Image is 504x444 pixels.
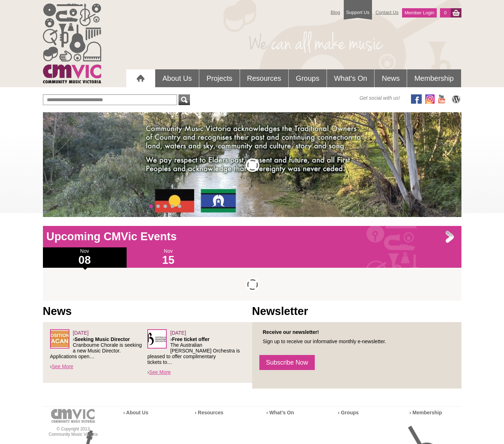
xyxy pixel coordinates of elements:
img: CMVic Blog [451,94,461,104]
img: icon-instagram.png [425,94,435,104]
h1: 08 [43,255,127,266]
div: Nov [43,247,127,268]
h1: 15 [127,255,210,266]
a: See More [149,369,171,375]
a: Member Login [402,8,437,18]
div: › [50,329,148,370]
img: cmvic_logo.png [43,4,101,83]
div: › [147,329,245,376]
a: News [375,69,407,87]
img: POSITION_vacant.jpg [50,329,69,349]
div: Nov [127,247,210,268]
a: Blog [327,6,344,19]
a: Groups [289,69,327,87]
p: Sign up to receive our informative monthly e-newsletter. [259,339,454,344]
h1: News [43,304,252,319]
h1: Upcoming CMVic Events [43,230,461,244]
a: 0 [440,8,450,18]
strong: Free ticket offer [172,336,210,342]
span: [DATE] [73,330,89,336]
strong: Receive our newsletter! [263,329,319,335]
a: › Groups [338,410,359,415]
a: Subscribe Now [259,355,315,370]
a: Contact Us [372,6,402,19]
img: cmvic-logo-footer.png [51,409,95,423]
a: Projects [199,69,239,87]
a: › About Us [123,410,148,415]
p: › Cranbourne Chorale is seeking a new Music Director. Applications open… [50,336,148,359]
a: Resources [240,69,289,87]
a: About Us [155,69,199,87]
span: Get social with us! [359,94,400,102]
a: › What’s On [266,410,294,415]
h1: Newsletter [252,304,461,319]
span: [DATE] [170,330,186,336]
p: © Copyright 2013 Community Music Victoria [43,426,104,437]
a: See More [52,364,73,369]
a: › Resources [195,410,224,415]
img: Australian_Brandenburg_Orchestra.png [147,329,167,349]
a: › Membership [410,410,442,415]
strong: Seeking Music Director [74,336,130,342]
a: Membership [407,69,461,87]
a: What's On [327,69,375,87]
p: › The Australian [PERSON_NAME] Orchestra is pleased to offer complimentary tickets to… [147,336,245,365]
